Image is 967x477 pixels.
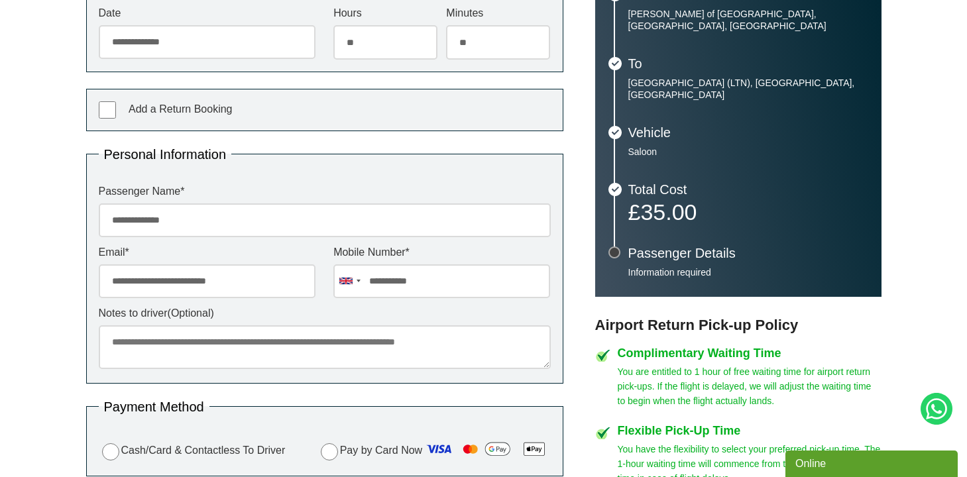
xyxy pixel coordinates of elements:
label: Hours [333,8,437,19]
label: Passenger Name [99,186,551,197]
p: You are entitled to 1 hour of free waiting time for airport return pick-ups. If the flight is del... [618,364,882,408]
p: Saloon [628,146,868,158]
label: Date [99,8,315,19]
span: 35.00 [640,199,697,225]
h3: Airport Return Pick-up Policy [595,317,882,334]
legend: Payment Method [99,400,209,413]
h3: Total Cost [628,183,868,196]
h3: To [628,57,868,70]
label: Cash/Card & Contactless To Driver [99,441,286,460]
h3: Vehicle [628,126,868,139]
h4: Flexible Pick-Up Time [618,425,882,437]
label: Notes to driver [99,308,551,319]
p: [PERSON_NAME] of [GEOGRAPHIC_DATA], [GEOGRAPHIC_DATA], [GEOGRAPHIC_DATA] [628,8,868,32]
h4: Complimentary Waiting Time [618,347,882,359]
h3: Passenger Details [628,246,868,260]
label: Pay by Card Now [317,439,551,464]
input: Cash/Card & Contactless To Driver [102,443,119,460]
label: Minutes [446,8,550,19]
iframe: chat widget [785,448,960,477]
label: Email [99,247,315,258]
input: Add a Return Booking [99,101,116,119]
p: £ [628,203,868,221]
span: (Optional) [168,307,214,319]
p: Information required [628,266,868,278]
div: United Kingdom: +44 [334,265,365,297]
legend: Personal Information [99,148,232,161]
span: Add a Return Booking [129,103,233,115]
input: Pay by Card Now [321,443,338,460]
label: Mobile Number [333,247,550,258]
p: [GEOGRAPHIC_DATA] (LTN), [GEOGRAPHIC_DATA], [GEOGRAPHIC_DATA] [628,77,868,101]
